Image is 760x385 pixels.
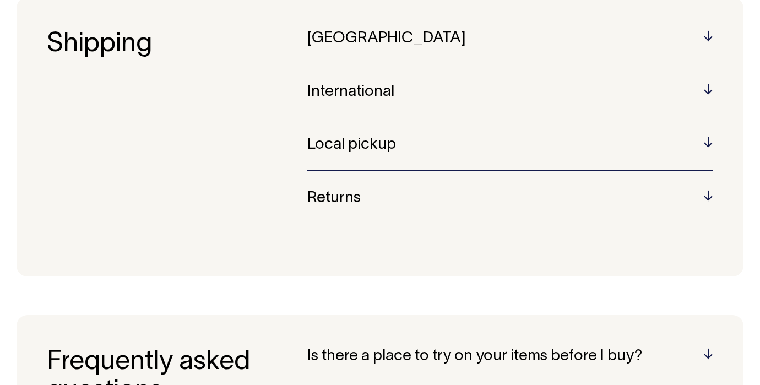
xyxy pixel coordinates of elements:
[307,190,713,207] h5: Returns
[307,84,713,101] h5: International
[307,137,713,154] h5: Local pickup
[307,348,713,365] h5: Is there a place to try on your items before I buy?
[307,30,713,47] h5: [GEOGRAPHIC_DATA]
[47,30,307,243] h3: Shipping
